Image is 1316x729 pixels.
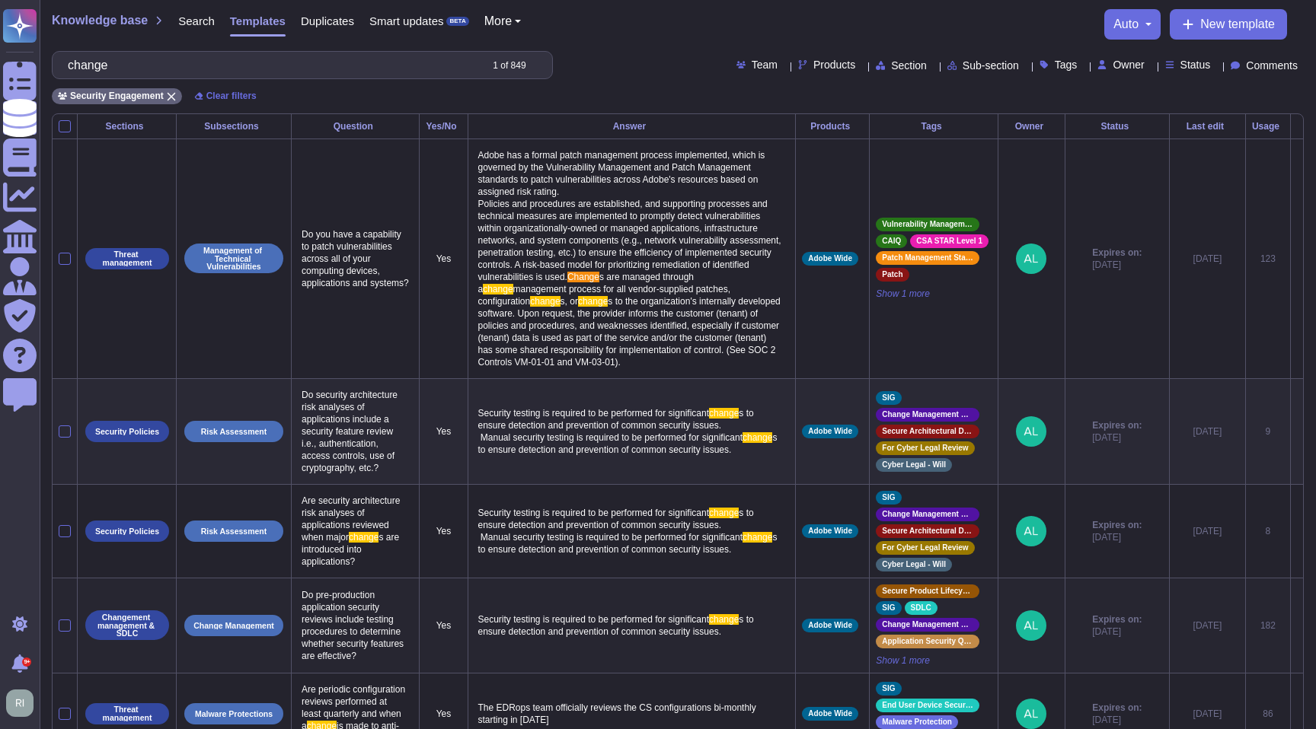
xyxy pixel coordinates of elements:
[882,237,901,245] span: CAIQ
[882,461,946,469] span: Cyber Legal - Will
[882,394,895,402] span: SIG
[882,544,968,552] span: For Cyber Legal Review
[882,561,946,568] span: Cyber Legal - Will
[6,689,34,717] img: user
[91,613,164,638] p: Changement management & SDLC
[1252,708,1284,720] div: 86
[302,495,403,543] span: Are security architecture risk analyses of applications reviewed when major
[1252,619,1284,632] div: 182
[201,428,267,436] p: Risk Assessment
[802,122,863,131] div: Products
[484,15,522,27] button: More
[426,708,461,720] p: Yes
[808,527,852,535] span: Adobe Wide
[1016,516,1046,546] img: user
[1092,419,1142,431] span: Expires on:
[709,614,739,625] span: change
[882,411,973,419] span: Change Management Standard
[91,250,164,266] p: Threat management
[1193,426,1222,437] span: [DATE]
[298,224,413,293] p: Do you have a capability to patch vulnerabilities across all of your computing devices, applicati...
[1092,714,1142,726] span: [DATE]
[916,237,982,245] span: CSA STAR Level 1
[1193,526,1222,536] span: [DATE]
[1092,531,1142,543] span: [DATE]
[1113,18,1151,30] button: auto
[1092,626,1142,638] span: [DATE]
[891,60,927,71] span: Section
[882,494,895,501] span: SIG
[426,253,461,265] p: Yes
[709,508,739,518] span: change
[743,532,772,543] span: change
[478,614,757,637] span: s to ensure detection and prevention of common security issues.
[3,686,44,720] button: user
[478,432,780,455] span: s to ensure detection and prevention of common security issues.
[882,621,973,629] span: Change Management Standard
[60,52,479,78] input: Search by keywords
[446,17,468,26] div: BETA
[882,428,973,435] span: Secure Architectural Design Standards
[183,122,285,131] div: Subsections
[1092,702,1142,714] span: Expires on:
[478,284,733,307] span: management process for all vendor-supplied patches, configuration
[882,638,973,645] span: Application Security QA_UAT Process
[808,428,852,435] span: Adobe Wide
[301,15,354,27] span: Duplicates
[478,272,697,294] span: s are managed through a
[1246,60,1298,71] span: Comments
[808,255,852,263] span: Adobe Wide
[709,408,739,419] span: change
[426,122,461,131] div: Yes/No
[1092,247,1142,259] span: Expires on:
[474,122,790,131] div: Answer
[1092,431,1142,444] span: [DATE]
[349,532,379,543] span: change
[882,511,973,518] span: Change Management Standard
[1092,259,1142,271] span: [DATE]
[1005,122,1059,131] div: Owner
[743,432,772,443] span: change
[493,61,525,70] div: 1 of 849
[1055,59,1078,70] span: Tags
[882,444,968,452] span: For Cyber Legal Review
[1072,122,1163,131] div: Status
[484,15,512,27] span: More
[298,122,413,131] div: Question
[478,408,709,419] span: Security testing is required to be performed for significant
[882,221,973,228] span: Vulnerability Management Standard
[882,527,973,535] span: Secure Architectural Design Standards
[52,14,148,27] span: Knowledge base
[178,15,215,27] span: Search
[808,622,852,629] span: Adobe Wide
[478,532,780,555] span: s to ensure detection and prevention of common security issues.
[1193,708,1222,719] span: [DATE]
[190,247,278,271] p: Management of Technical Vulnerabilities
[1092,519,1142,531] span: Expires on:
[911,604,931,612] span: SDLC
[193,622,274,630] p: Change Management
[369,15,444,27] span: Smart updates
[426,525,461,537] p: Yes
[1092,613,1142,626] span: Expires on:
[813,59,855,70] span: Products
[882,685,895,692] span: SIG
[426,425,461,438] p: Yes
[882,718,952,726] span: Malware Protection
[478,408,757,443] span: s to ensure detection and prevention of common security issues. Manual security testing is requir...
[478,614,709,625] span: Security testing is required to be performed for significant
[578,296,608,307] span: change
[808,710,852,718] span: Adobe Wide
[478,296,784,368] span: s to the organization's internally developed software. Upon request, the provider informs the cus...
[201,527,267,536] p: Risk Assessment
[478,508,709,518] span: Security testing is required to be performed for significant
[298,385,413,478] p: Do security architecture risk analyses of applications include a security feature review i.e., au...
[876,122,992,131] div: Tags
[1016,610,1046,641] img: user
[478,508,757,543] span: s to ensure detection and prevention of common security issues. Manual security testing is requir...
[478,150,784,282] span: Adobe has a formal patch management process implemented, which is governed by the Vulnerability M...
[1016,244,1046,274] img: user
[195,710,273,718] p: Malware Protections
[882,254,973,262] span: Patch Management Standard
[1252,425,1284,438] div: 9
